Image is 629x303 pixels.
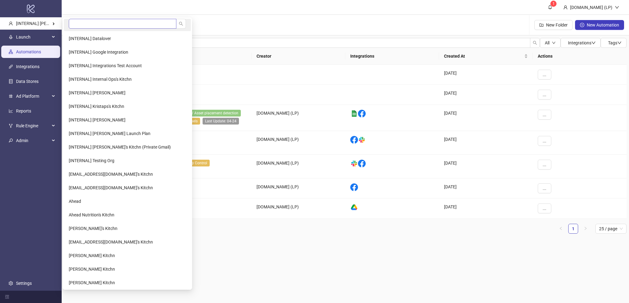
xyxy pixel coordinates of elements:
span: [PERSON_NAME] Kitchn [69,253,115,258]
span: ... [543,72,546,77]
span: [INTERNAL] Kristaps's Kitchn [69,104,124,109]
span: down [617,41,622,45]
span: ... [543,162,546,167]
span: Ahead Nutrition's Kitchn [69,212,114,217]
span: key [9,139,13,143]
span: [INTERNAL] Datalover [69,36,111,41]
a: Reports [16,109,31,114]
span: [PERSON_NAME] Kitchn [69,267,115,272]
button: ... [538,110,551,120]
span: number [9,94,13,99]
span: Rule Engine [16,120,50,132]
span: down [591,41,596,45]
span: 25 / page [599,224,623,233]
th: Tags [158,48,252,65]
span: ... [543,92,546,97]
button: right [581,224,590,234]
th: Integrations [345,48,439,65]
button: ... [538,136,551,146]
span: [INTERNAL] Google Integration [69,50,128,55]
span: Ad Platform [16,90,50,103]
div: Page Size [595,224,627,234]
button: Integrationsdown [561,38,601,48]
div: [DATE] [439,178,533,199]
span: ... [543,186,546,191]
li: Next Page [581,224,590,234]
div: [DOMAIN_NAME] (LP) [252,199,345,219]
a: Data Stores [16,79,39,84]
span: Quality Control [180,160,210,166]
span: [EMAIL_ADDRESS][DOMAIN_NAME]'s Kitchn [69,172,153,177]
a: Automations [16,50,41,55]
span: [INTERNAL] Testing Org [69,158,114,163]
span: folder-add [539,23,544,27]
div: [DOMAIN_NAME] (LP) [252,105,345,131]
div: [DOMAIN_NAME] (LP) [568,4,615,11]
span: New Automation [587,23,619,27]
button: New Automation [575,20,624,30]
div: [DATE] [439,105,533,131]
span: search [179,22,183,26]
div: [DATE] [439,155,533,178]
div: [DATE] [439,131,533,155]
a: 1 [569,224,578,233]
span: right [584,227,587,230]
span: ... [543,138,546,143]
div: [DOMAIN_NAME] (LP) [252,155,345,178]
span: [INTERNAL] [PERSON_NAME] Kitchn [16,21,86,26]
span: Dropbox Folder / Asset placement detection [163,110,241,117]
button: left [556,224,566,234]
div: [DOMAIN_NAME] (LP) [252,131,345,155]
button: New Folder [534,20,573,30]
span: [EMAIL_ADDRESS][DOMAIN_NAME]'s Kitchn [69,240,153,244]
button: ... [538,70,551,80]
span: menu-fold [5,295,9,299]
span: Admin [16,135,50,147]
span: Last Update: 04-24 [203,118,239,125]
div: [DATE] [439,199,533,219]
button: ... [538,90,551,100]
button: Alldown [540,38,561,48]
span: [INTERNAL] Integrations Test Account [69,63,142,68]
span: ... [543,206,546,211]
span: down [615,5,619,10]
span: user [563,5,568,10]
span: [EMAIL_ADDRESS][DOMAIN_NAME]'s Kitchn [69,185,153,190]
a: Integrations [16,64,39,69]
span: [PERSON_NAME]'s Kitchn [69,226,117,231]
span: rocket [9,35,13,39]
span: Launch [16,31,50,43]
sup: 1 [550,1,557,7]
span: Created At [444,53,523,59]
th: Actions [533,48,627,65]
div: [DOMAIN_NAME] (LP) [252,178,345,199]
li: 1 [568,224,578,234]
a: Settings [16,281,32,286]
span: [INTERNAL] [PERSON_NAME] [69,117,125,122]
span: search [533,41,537,45]
span: Ahead [69,199,81,204]
span: [INTERNAL] [PERSON_NAME] [69,90,125,95]
span: down [552,41,556,45]
span: [INTERNAL] Internal Ops's Kitchn [69,77,132,82]
span: [INTERNAL] [PERSON_NAME]'s Kitchn (Private Gmail) [69,145,171,149]
span: All [545,40,549,45]
button: Tagsdown [601,38,627,48]
span: bell [548,5,552,9]
button: ... [538,183,551,193]
span: user [9,21,13,26]
li: Previous Page [556,224,566,234]
th: Creator [252,48,345,65]
button: ... [538,203,551,213]
div: [DATE] [439,65,533,85]
span: New Folder [546,23,568,27]
span: 1 [553,2,555,6]
span: left [559,227,563,230]
span: [INTERNAL] [PERSON_NAME] Launch Plan [69,131,150,136]
button: ... [538,160,551,170]
span: [PERSON_NAME] Kitchn [69,280,115,285]
th: Created At [439,48,533,65]
span: Tags [608,40,622,45]
span: Integrations [568,40,596,45]
span: ... [543,112,546,117]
